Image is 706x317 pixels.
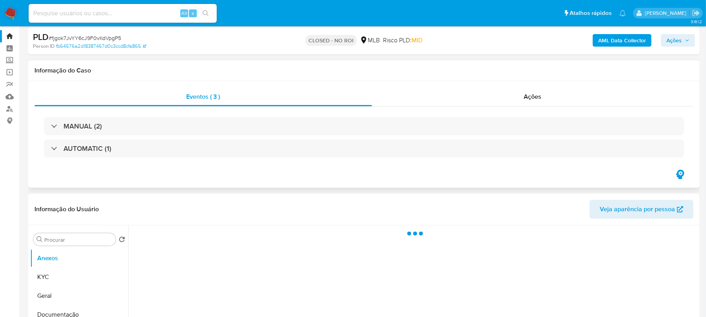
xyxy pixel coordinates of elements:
[570,9,612,17] span: Atalhos rápidos
[36,236,43,243] button: Procurar
[661,34,695,47] button: Ações
[198,8,214,19] button: search-icon
[692,9,700,17] a: Sair
[33,31,49,43] b: PLD
[590,200,693,219] button: Veja aparência por pessoa
[30,249,128,268] button: Anexos
[44,236,113,243] input: Procurar
[119,236,125,245] button: Retornar ao pedido padrão
[360,36,380,45] div: MLB
[593,34,652,47] button: AML Data Collector
[33,43,54,50] b: Person ID
[412,36,423,45] span: MID
[691,18,702,25] span: 3.161.2
[187,92,220,101] span: Eventos ( 3 )
[34,67,693,74] h1: Informação do Caso
[49,34,121,42] span: # fjgok7JvYY6cJ9F0vKdVpgP5
[181,9,187,17] span: Alt
[666,34,682,47] span: Ações
[29,8,217,18] input: Pesquise usuários ou casos...
[192,9,194,17] span: s
[598,34,646,47] b: AML Data Collector
[44,139,684,158] div: AUTOMATIC (1)
[305,35,357,46] p: CLOSED - NO ROI
[64,144,111,153] h3: AUTOMATIC (1)
[600,200,675,219] span: Veja aparência por pessoa
[44,117,684,135] div: MANUAL (2)
[619,10,626,16] a: Notificações
[34,205,99,213] h1: Informação do Usuário
[56,43,146,50] a: fb64576a2d18387467d0c3ccd8cfa865
[30,286,128,305] button: Geral
[30,268,128,286] button: KYC
[524,92,542,101] span: Ações
[383,36,423,45] span: Risco PLD:
[64,122,102,130] h3: MANUAL (2)
[645,9,689,17] p: weverton.gomes@mercadopago.com.br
